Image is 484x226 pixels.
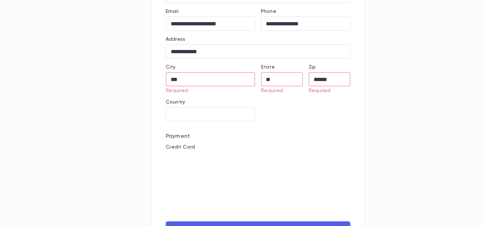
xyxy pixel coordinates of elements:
[166,64,176,70] label: City
[309,88,346,94] p: Required
[261,64,275,70] label: State
[261,88,298,94] p: Required
[166,88,250,94] p: Required
[166,133,350,140] p: Payment
[166,36,185,42] label: Address
[261,9,276,14] label: Phone
[166,99,185,105] label: Country
[309,64,316,70] label: Zip
[166,144,350,150] p: Credit Card
[166,9,179,14] label: Email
